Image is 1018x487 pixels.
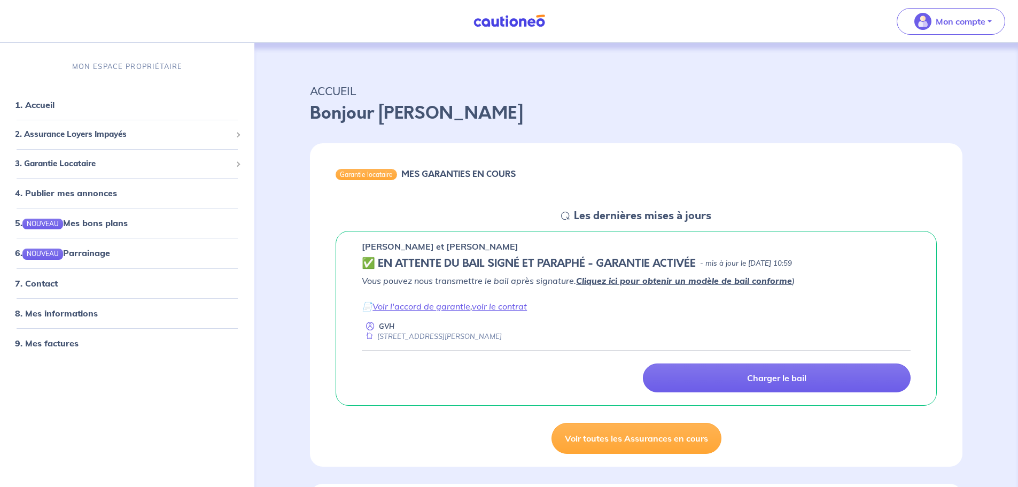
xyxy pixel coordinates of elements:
h5: Les dernières mises à jours [574,210,711,222]
a: 5.NOUVEAUMes bons plans [15,218,128,228]
a: Cliquez ici pour obtenir un modèle de bail conforme [576,275,792,286]
div: 4. Publier mes annonces [4,182,250,204]
img: Cautioneo [469,14,549,28]
div: 6.NOUVEAUParrainage [4,242,250,264]
a: 8. Mes informations [15,308,98,319]
span: 2. Assurance Loyers Impayés [15,128,231,141]
a: 7. Contact [15,278,58,289]
p: [PERSON_NAME] et [PERSON_NAME] [362,240,518,253]
a: 9. Mes factures [15,338,79,349]
div: 8. Mes informations [4,303,250,324]
p: Bonjour [PERSON_NAME] [310,101,962,126]
a: voir le contrat [472,301,527,312]
p: Charger le bail [747,373,806,383]
div: Garantie locataire [336,169,397,180]
div: 2. Assurance Loyers Impayés [4,124,250,145]
a: Voir toutes les Assurances en cours [551,423,721,454]
em: 📄 , [362,301,527,312]
a: 6.NOUVEAUParrainage [15,248,110,258]
div: state: CONTRACT-SIGNED, Context: IN-LANDLORD,IS-GL-CAUTION-IN-LANDLORD [362,257,911,270]
p: ACCUEIL [310,81,962,101]
a: Voir l'accord de garantie [372,301,470,312]
img: illu_account_valid_menu.svg [914,13,931,30]
a: 4. Publier mes annonces [15,188,117,198]
p: Mon compte [936,15,985,28]
h5: ✅️️️ EN ATTENTE DU BAIL SIGNÉ ET PARAPHÉ - GARANTIE ACTIVÉE [362,257,696,270]
p: MON ESPACE PROPRIÉTAIRE [72,61,182,72]
a: Charger le bail [643,364,911,392]
h6: MES GARANTIES EN COURS [401,169,516,179]
em: Vous pouvez nous transmettre le bail après signature. ) [362,275,795,286]
button: illu_account_valid_menu.svgMon compte [897,8,1005,35]
div: 7. Contact [4,273,250,294]
p: GVH [379,321,394,331]
div: [STREET_ADDRESS][PERSON_NAME] [362,331,502,342]
div: 3. Garantie Locataire [4,153,250,174]
span: 3. Garantie Locataire [15,158,231,170]
p: - mis à jour le [DATE] 10:59 [700,258,792,269]
div: 1. Accueil [4,94,250,115]
div: 5.NOUVEAUMes bons plans [4,212,250,234]
div: 9. Mes factures [4,333,250,354]
a: 1. Accueil [15,99,55,110]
